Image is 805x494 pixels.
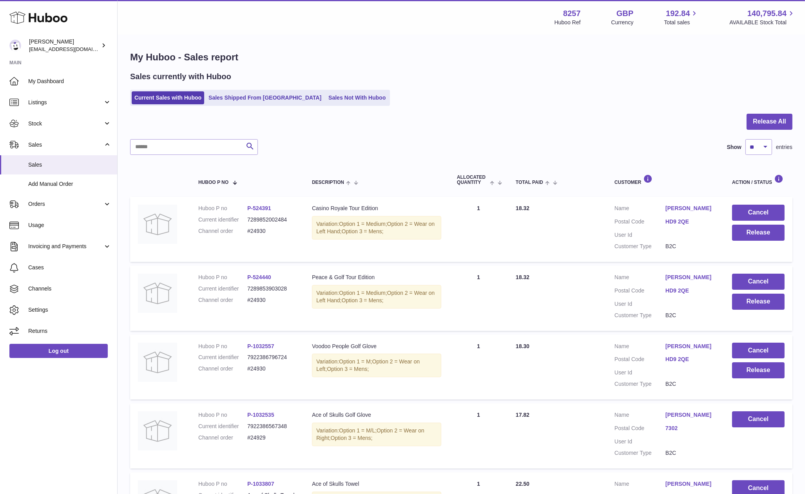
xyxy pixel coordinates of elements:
dd: 7289852002484 [247,216,296,223]
dd: #24930 [247,365,296,372]
span: Option 3 = Mens; [342,228,384,234]
dt: Huboo P no [198,480,247,488]
dd: B2C [665,380,716,388]
span: Total paid [516,180,543,185]
dt: Name [615,343,665,352]
span: Listings [28,99,103,106]
span: 22.50 [516,481,529,487]
dt: User Id [615,369,665,376]
button: Cancel [732,343,785,359]
dt: Postal Code [615,218,665,227]
a: P-1032557 [247,343,274,349]
button: Release [732,362,785,378]
span: Option 1 = M; [339,358,372,365]
a: Sales Not With Huboo [326,91,388,104]
div: Currency [611,19,634,26]
span: Cases [28,264,111,271]
div: Action / Status [732,174,785,185]
dt: Current identifier [198,354,247,361]
div: Peace & Golf Tour Edition [312,274,441,281]
span: Invoicing and Payments [28,243,103,250]
span: Total sales [664,19,699,26]
dt: Customer Type [615,243,665,250]
span: Returns [28,327,111,335]
h1: My Huboo - Sales report [130,51,792,64]
a: [PERSON_NAME] [665,480,716,488]
span: ALLOCATED Quantity [457,175,488,185]
h2: Sales currently with Huboo [130,71,231,82]
td: 1 [449,335,508,400]
button: Release [732,294,785,310]
dt: Name [615,480,665,490]
a: [PERSON_NAME] [665,205,716,212]
img: no-photo.jpg [138,205,177,244]
dt: Name [615,205,665,214]
dd: 7922386796724 [247,354,296,361]
dd: B2C [665,312,716,319]
span: Description [312,180,344,185]
span: 18.32 [516,205,529,211]
a: P-1033807 [247,481,274,487]
div: [PERSON_NAME] [29,38,100,53]
dd: 7289853903028 [247,285,296,292]
dt: User Id [615,438,665,445]
span: Sales [28,161,111,169]
span: Option 2 = Wear on Right; [316,427,424,441]
span: Add Manual Order [28,180,111,188]
dt: Huboo P no [198,274,247,281]
span: 17.82 [516,412,529,418]
td: 1 [449,266,508,331]
button: Release [732,225,785,241]
div: Customer [615,174,716,185]
div: Casino Royale Tour Edition [312,205,441,212]
a: 7302 [665,425,716,432]
dd: #24929 [247,434,296,441]
a: [PERSON_NAME] [665,411,716,419]
dt: Name [615,411,665,421]
td: 1 [449,403,508,469]
span: 18.32 [516,274,529,280]
a: P-524440 [247,274,271,280]
div: Ace of Skulls Towel [312,480,441,488]
label: Show [727,143,742,151]
span: Sales [28,141,103,149]
dt: Current identifier [198,423,247,430]
dd: B2C [665,243,716,250]
a: 140,795.84 AVAILABLE Stock Total [729,8,796,26]
dd: #24930 [247,296,296,304]
dt: Postal Code [615,356,665,365]
span: [EMAIL_ADDRESS][DOMAIN_NAME] [29,46,115,52]
dt: Channel order [198,365,247,372]
span: AVAILABLE Stock Total [729,19,796,26]
div: Variation: [312,216,441,240]
dt: Customer Type [615,449,665,457]
a: HD9 2QE [665,287,716,294]
td: 1 [449,197,508,262]
dt: Customer Type [615,312,665,319]
a: 192.84 Total sales [664,8,699,26]
a: [PERSON_NAME] [665,343,716,350]
span: Orders [28,200,103,208]
span: 140,795.84 [747,8,787,19]
a: [PERSON_NAME] [665,274,716,281]
dd: B2C [665,449,716,457]
dd: #24930 [247,227,296,235]
dt: Huboo P no [198,205,247,212]
span: Option 1 = M/L; [339,427,377,434]
span: Usage [28,222,111,229]
strong: 8257 [563,8,581,19]
span: Option 1 = Medium; [339,290,387,296]
img: don@skinsgolf.com [9,40,21,51]
dt: Channel order [198,296,247,304]
button: Cancel [732,205,785,221]
a: HD9 2QE [665,218,716,225]
div: Variation: [312,354,441,377]
div: Variation: [312,285,441,309]
dt: User Id [615,231,665,239]
span: Option 3 = Mens; [327,366,369,372]
dt: Current identifier [198,285,247,292]
button: Cancel [732,274,785,290]
div: Ace of Skulls Golf Glove [312,411,441,419]
a: Log out [9,344,108,358]
span: Channels [28,285,111,292]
